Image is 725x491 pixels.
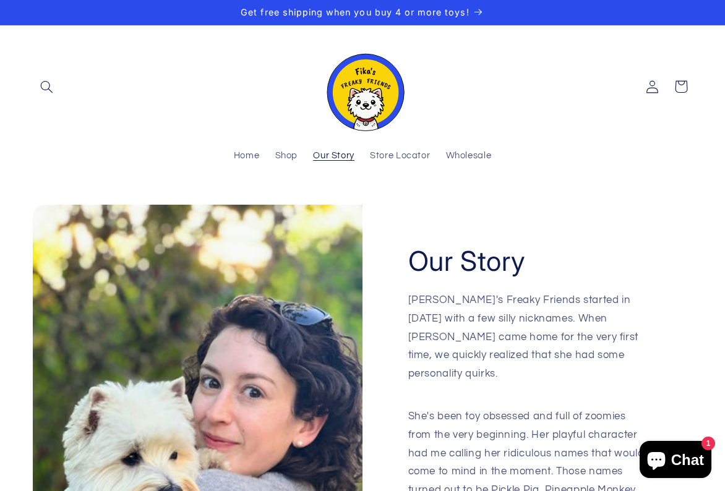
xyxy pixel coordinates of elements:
span: Store Locator [370,150,430,162]
h2: Our Story [408,244,526,279]
span: Our Story [313,150,354,162]
span: Home [234,150,260,162]
a: Fika's Freaky Friends [314,38,411,136]
inbox-online-store-chat: Shopify online store chat [636,441,715,481]
a: Our Story [306,143,362,170]
summary: Search [33,72,61,101]
span: Shop [275,150,298,162]
p: [PERSON_NAME]'s Freaky Friends started in [DATE] with a few silly nicknames. When [PERSON_NAME] c... [408,291,648,401]
img: Fika's Freaky Friends [319,43,406,131]
a: Home [226,143,267,170]
a: Shop [267,143,306,170]
a: Store Locator [362,143,438,170]
span: Get free shipping when you buy 4 or more toys! [241,7,469,17]
span: Wholesale [446,150,492,162]
a: Wholesale [438,143,499,170]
